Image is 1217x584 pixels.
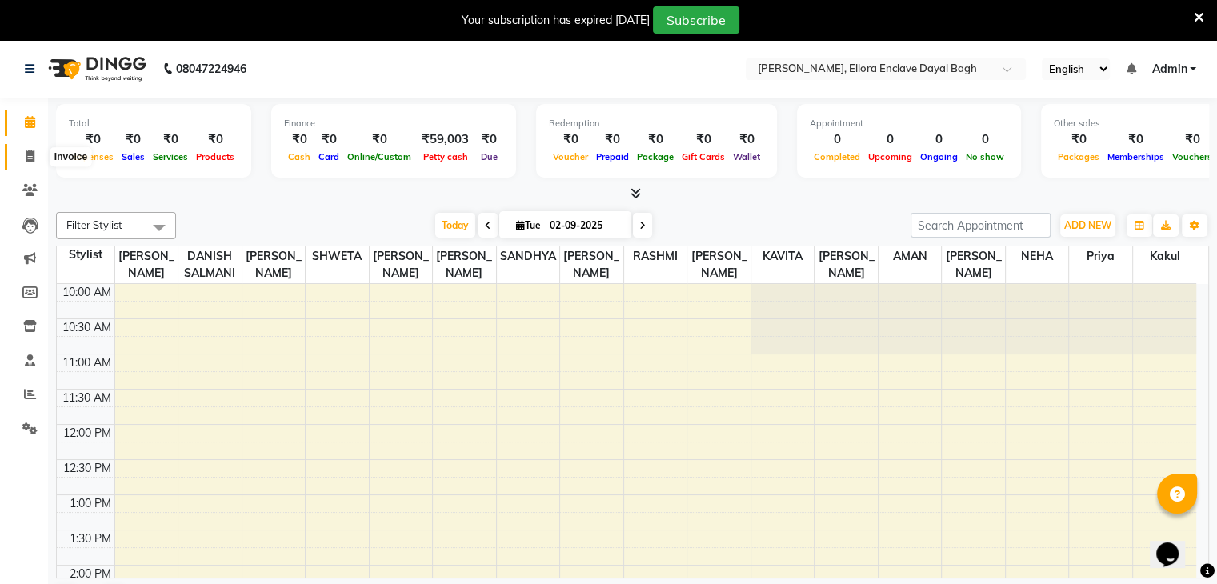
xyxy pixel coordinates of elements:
[512,219,545,231] span: Tue
[916,151,962,162] span: Ongoing
[284,130,314,149] div: ₹0
[633,130,678,149] div: ₹0
[435,213,475,238] span: Today
[1103,130,1168,149] div: ₹0
[433,246,496,283] span: [PERSON_NAME]
[1103,151,1168,162] span: Memberships
[592,130,633,149] div: ₹0
[678,130,729,149] div: ₹0
[370,246,433,283] span: [PERSON_NAME]
[66,566,114,582] div: 2:00 PM
[66,530,114,547] div: 1:30 PM
[633,151,678,162] span: Package
[864,130,916,149] div: 0
[415,130,475,149] div: ₹59,003
[810,130,864,149] div: 0
[314,151,343,162] span: Card
[916,130,962,149] div: 0
[1060,214,1115,237] button: ADD NEW
[59,284,114,301] div: 10:00 AM
[592,151,633,162] span: Prepaid
[1150,520,1201,568] iframe: chat widget
[549,130,592,149] div: ₹0
[962,130,1008,149] div: 0
[624,246,687,266] span: RASHMI
[343,151,415,162] span: Online/Custom
[149,151,192,162] span: Services
[545,214,625,238] input: 2025-09-02
[1054,151,1103,162] span: Packages
[59,354,114,371] div: 11:00 AM
[419,151,472,162] span: Petty cash
[549,117,764,130] div: Redemption
[343,130,415,149] div: ₹0
[192,151,238,162] span: Products
[284,151,314,162] span: Cash
[815,246,878,283] span: [PERSON_NAME]
[462,12,650,29] div: Your subscription has expired [DATE]
[284,117,503,130] div: Finance
[911,213,1051,238] input: Search Appointment
[1133,246,1196,266] span: kakul
[549,151,592,162] span: Voucher
[69,117,238,130] div: Total
[1064,219,1111,231] span: ADD NEW
[1151,61,1187,78] span: Admin
[178,246,242,283] span: DANISH SALMANI
[118,130,149,149] div: ₹0
[687,246,751,283] span: [PERSON_NAME]
[306,246,369,266] span: SHWETA
[751,246,815,266] span: KAVITA
[60,425,114,442] div: 12:00 PM
[678,151,729,162] span: Gift Cards
[66,495,114,512] div: 1:00 PM
[66,218,122,231] span: Filter Stylist
[50,148,91,167] div: Invoice
[653,6,739,34] button: Subscribe
[115,246,178,283] span: [PERSON_NAME]
[475,130,503,149] div: ₹0
[59,390,114,406] div: 11:30 AM
[810,117,1008,130] div: Appointment
[1168,130,1216,149] div: ₹0
[59,319,114,336] div: 10:30 AM
[962,151,1008,162] span: No show
[477,151,502,162] span: Due
[729,151,764,162] span: Wallet
[176,46,246,91] b: 08047224946
[149,130,192,149] div: ₹0
[242,246,306,283] span: [PERSON_NAME]
[1168,151,1216,162] span: Vouchers
[314,130,343,149] div: ₹0
[560,246,623,283] span: [PERSON_NAME]
[1069,246,1132,266] span: Priya
[729,130,764,149] div: ₹0
[879,246,942,266] span: AMAN
[1054,130,1103,149] div: ₹0
[192,130,238,149] div: ₹0
[69,130,118,149] div: ₹0
[57,246,114,263] div: Stylist
[41,46,150,91] img: logo
[810,151,864,162] span: Completed
[60,460,114,477] div: 12:30 PM
[118,151,149,162] span: Sales
[497,246,560,266] span: SANDHYA
[864,151,916,162] span: Upcoming
[1006,246,1069,266] span: NEHA
[942,246,1005,283] span: [PERSON_NAME]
